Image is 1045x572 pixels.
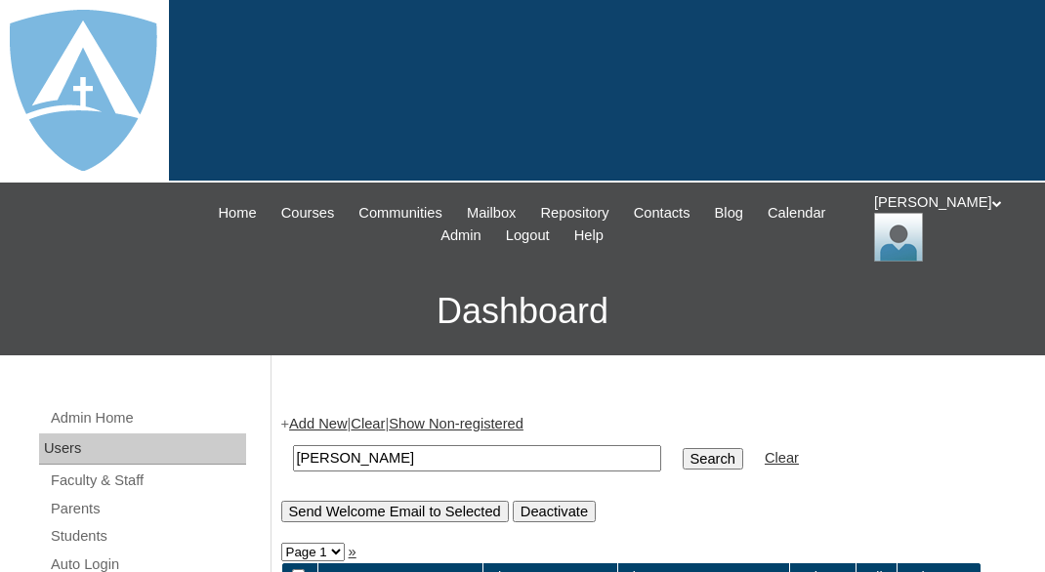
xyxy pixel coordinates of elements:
[768,202,825,225] span: Calendar
[624,202,700,225] a: Contacts
[496,225,560,247] a: Logout
[208,202,266,225] a: Home
[49,497,246,521] a: Parents
[634,202,690,225] span: Contacts
[293,445,661,471] input: Search
[874,192,1025,262] div: [PERSON_NAME]
[531,202,619,225] a: Repository
[765,450,799,466] a: Clear
[10,267,1035,355] h3: Dashboard
[541,202,609,225] span: Repository
[431,225,491,247] a: Admin
[39,433,246,465] div: Users
[440,225,481,247] span: Admin
[351,416,385,431] a: Clear
[389,416,523,431] a: Show Non-registered
[358,202,442,225] span: Communities
[281,414,1026,522] div: + | |
[49,406,246,430] a: Admin Home
[349,202,452,225] a: Communities
[49,524,246,549] a: Students
[281,501,509,522] input: Send Welcome Email to Selected
[715,202,743,225] span: Blog
[49,469,246,493] a: Faculty & Staff
[457,202,526,225] a: Mailbox
[705,202,753,225] a: Blog
[272,202,345,225] a: Courses
[564,225,613,247] a: Help
[506,225,550,247] span: Logout
[10,10,157,171] img: logo-white.png
[289,416,347,431] a: Add New
[513,501,596,522] input: Deactivate
[281,202,335,225] span: Courses
[574,225,604,247] span: Help
[349,544,356,559] a: »
[467,202,517,225] span: Mailbox
[683,448,743,470] input: Search
[218,202,256,225] span: Home
[874,213,923,262] img: Thomas Lambert
[758,202,835,225] a: Calendar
